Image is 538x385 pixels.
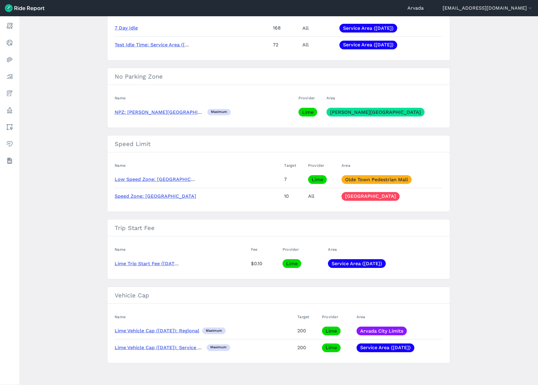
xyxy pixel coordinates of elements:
a: Test Idle Time: Service Area ([DATE]) [115,42,201,48]
div: All [302,40,335,49]
div: maximum [202,328,226,334]
td: 7 [282,171,305,188]
h3: Speed Limit [107,135,450,152]
a: Policy [4,105,15,116]
th: Target [295,311,320,323]
th: Name [115,244,249,255]
a: Datasets [4,155,15,166]
a: Lime [298,108,317,116]
a: Lime Vehicle Cap ([DATE]): Regional [115,328,199,334]
th: Name [115,160,282,171]
th: Name [115,92,296,104]
a: Service Area ([DATE]) [339,41,397,49]
a: Realtime [4,37,15,48]
a: Health [4,138,15,149]
a: Heatmaps [4,54,15,65]
a: Report [4,20,15,31]
div: All [302,24,335,33]
td: 200 [295,339,320,356]
a: Speed Zone: [GEOGRAPHIC_DATA] [115,193,196,199]
th: Area [354,311,443,323]
a: Service Area ([DATE]) [339,24,397,33]
a: 7 Day Idle [115,25,138,31]
a: Lime Vehicle Cap ([DATE]): Service Area [115,345,208,350]
th: Target [282,160,305,171]
th: Area [324,92,443,104]
th: Area [339,160,443,171]
a: Service Area ([DATE]) [328,259,386,268]
a: Areas [4,122,15,132]
th: Area [326,244,443,255]
a: Lime [283,259,301,268]
a: Arvada [407,5,424,12]
div: maximum [207,344,230,351]
th: Provider [280,244,326,255]
td: 10 [282,188,305,204]
a: Olde Town Pedestrian Mall [342,175,412,184]
th: Provider [306,160,339,171]
a: Arvada City Limits [357,327,407,335]
a: [PERSON_NAME][GEOGRAPHIC_DATA] [326,108,425,116]
td: 200 [295,323,320,339]
div: All [308,192,337,200]
a: Analyze [4,71,15,82]
a: Lime Trip Start Fee ([DATE]) [115,261,181,266]
h3: Trip Start Fee [107,219,450,236]
h3: Vehicle Cap [107,287,450,304]
th: Fee [249,244,280,255]
a: [GEOGRAPHIC_DATA] [342,192,400,201]
h3: No Parking Zone [107,68,450,85]
div: maximum [207,109,231,116]
a: Lime [322,327,341,335]
th: Provider [296,92,324,104]
th: Name [115,311,295,323]
a: Fees [4,88,15,99]
button: [EMAIL_ADDRESS][DOMAIN_NAME] [443,5,533,12]
div: $0.10 [251,259,278,268]
td: 168 [271,20,300,36]
a: NPZ: [PERSON_NAME][GEOGRAPHIC_DATA] ([DATE]) [115,109,240,115]
a: Lime [322,343,341,352]
img: Ride Report [5,4,45,12]
a: Low Speed Zone: [GEOGRAPHIC_DATA] ([DATE]) [115,176,229,182]
a: Service Area ([DATE]) [357,343,414,352]
a: Lime [308,175,327,184]
td: 72 [271,36,300,53]
th: Provider [320,311,354,323]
